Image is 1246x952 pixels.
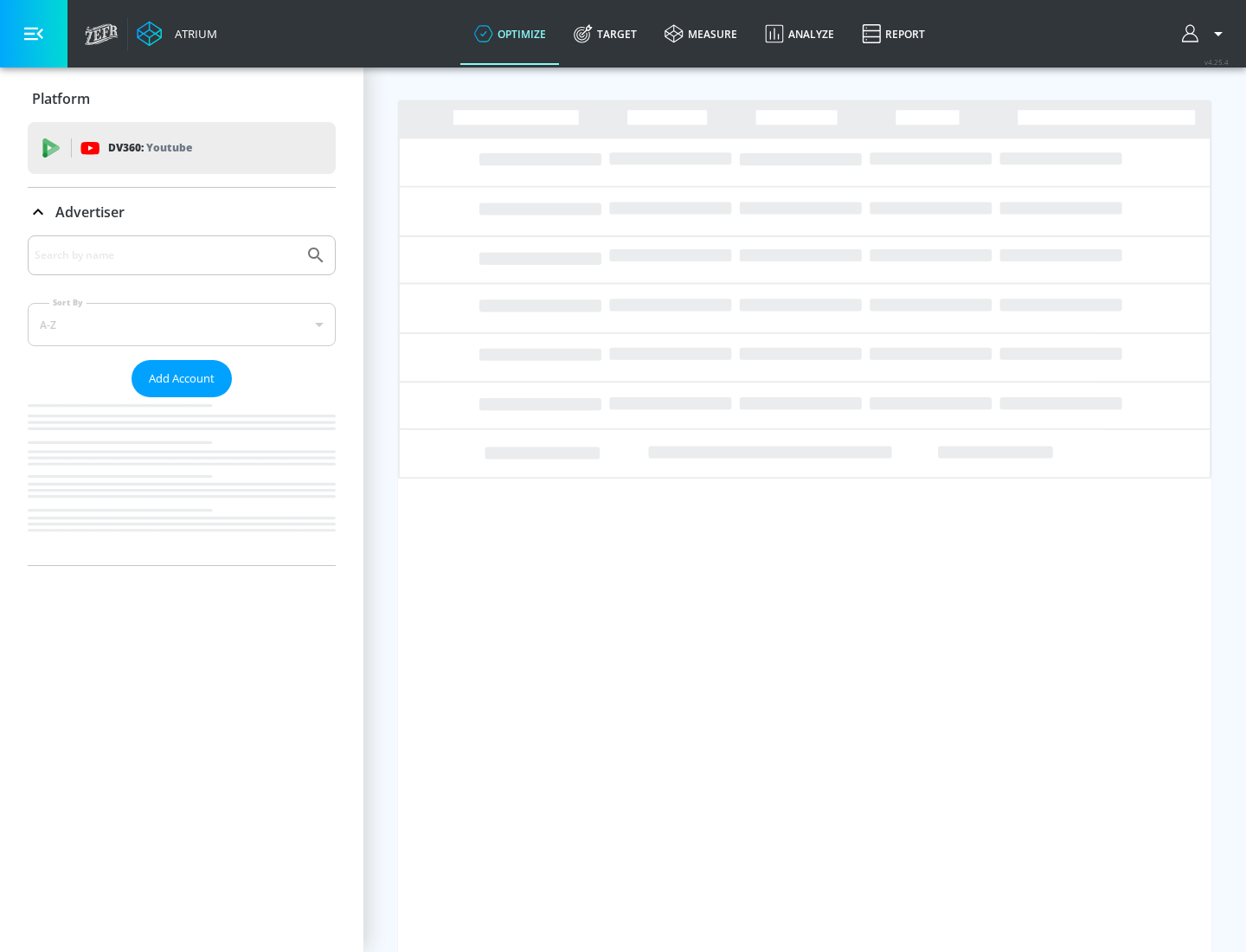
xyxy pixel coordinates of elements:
div: Atrium [168,26,217,42]
label: Sort By [49,297,87,308]
a: measure [651,3,751,65]
a: Atrium [137,21,217,47]
button: Add Account [132,360,232,397]
div: DV360: Youtube [28,122,336,174]
nav: list of Advertiser [28,397,336,565]
a: Report [848,3,939,65]
p: Advertiser [55,203,125,222]
div: Platform [28,74,336,123]
span: v 4.25.4 [1204,57,1229,67]
span: Add Account [149,369,215,389]
p: DV360: [108,138,192,158]
div: Advertiser [28,188,336,236]
a: optimize [460,3,560,65]
p: Platform [32,89,90,108]
a: Target [560,3,651,65]
div: A-Z [28,303,336,346]
p: Youtube [146,138,192,157]
a: Analyze [751,3,848,65]
div: Advertiser [28,235,336,565]
input: Search by name [35,244,297,267]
